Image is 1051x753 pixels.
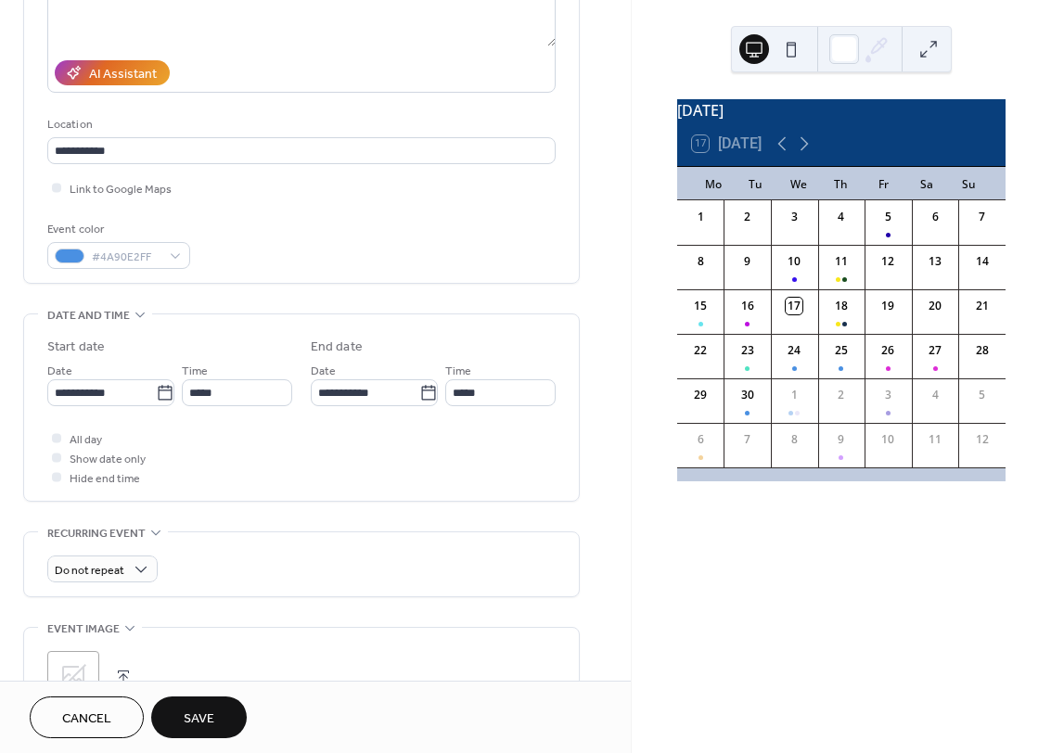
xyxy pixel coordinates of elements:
[739,431,756,448] div: 7
[735,167,777,200] div: Tu
[927,253,943,270] div: 13
[692,431,709,448] div: 6
[47,338,105,357] div: Start date
[833,387,850,403] div: 2
[47,115,552,134] div: Location
[786,298,802,314] div: 17
[879,298,896,314] div: 19
[974,387,991,403] div: 5
[927,298,943,314] div: 20
[92,248,160,267] span: #4A90E2FF
[30,696,144,738] button: Cancel
[833,253,850,270] div: 11
[820,167,863,200] div: Th
[786,387,802,403] div: 1
[739,342,756,359] div: 23
[879,387,896,403] div: 3
[677,99,1006,121] div: [DATE]
[55,60,170,85] button: AI Assistant
[692,298,709,314] div: 15
[692,387,709,403] div: 29
[62,709,111,729] span: Cancel
[777,167,820,200] div: We
[863,167,905,200] div: Fr
[974,298,991,314] div: 21
[182,362,208,381] span: Time
[786,209,802,225] div: 3
[311,338,363,357] div: End date
[974,431,991,448] div: 12
[692,209,709,225] div: 1
[47,619,120,639] span: Event image
[692,253,709,270] div: 8
[833,431,850,448] div: 9
[948,167,991,200] div: Su
[70,430,102,450] span: All day
[184,709,214,729] span: Save
[905,167,948,200] div: Sa
[70,469,140,489] span: Hide end time
[692,342,709,359] div: 22
[47,651,99,703] div: ;
[833,298,850,314] div: 18
[974,253,991,270] div: 14
[974,209,991,225] div: 7
[47,306,130,325] span: Date and time
[927,431,943,448] div: 11
[927,209,943,225] div: 6
[739,298,756,314] div: 16
[692,167,735,200] div: Mo
[879,253,896,270] div: 12
[47,524,146,543] span: Recurring event
[55,560,124,581] span: Do not repeat
[311,362,336,381] span: Date
[879,209,896,225] div: 5
[927,342,943,359] div: 27
[739,387,756,403] div: 30
[739,253,756,270] div: 9
[879,342,896,359] div: 26
[927,387,943,403] div: 4
[786,342,802,359] div: 24
[739,209,756,225] div: 2
[786,253,802,270] div: 10
[70,450,146,469] span: Show date only
[89,65,157,84] div: AI Assistant
[445,362,471,381] span: Time
[70,180,172,199] span: Link to Google Maps
[47,220,186,239] div: Event color
[833,342,850,359] div: 25
[151,696,247,738] button: Save
[974,342,991,359] div: 28
[879,431,896,448] div: 10
[833,209,850,225] div: 4
[786,431,802,448] div: 8
[47,362,72,381] span: Date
